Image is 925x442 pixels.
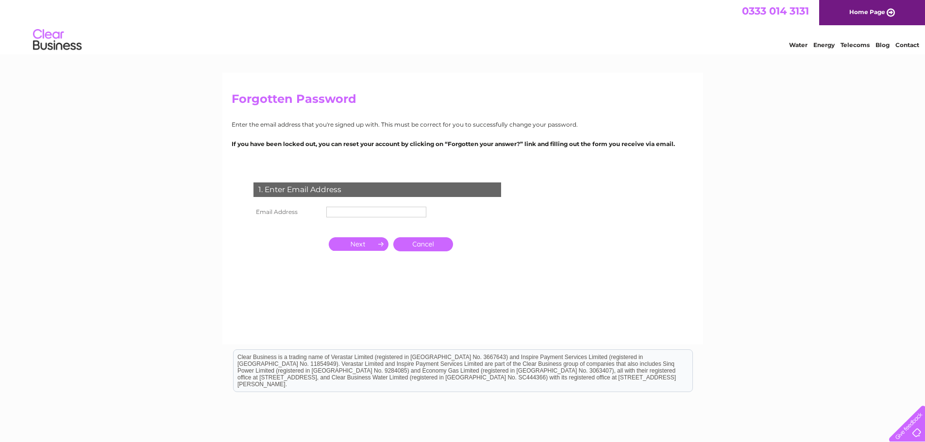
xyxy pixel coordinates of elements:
a: Energy [813,41,835,49]
p: If you have been locked out, you can reset your account by clicking on “Forgotten your answer?” l... [232,139,694,148]
div: 1. Enter Email Address [253,182,501,197]
a: 0333 014 3131 [742,5,809,17]
a: Cancel [393,237,453,251]
th: Email Address [251,204,324,220]
a: Blog [875,41,890,49]
div: Clear Business is a trading name of Verastar Limited (registered in [GEOGRAPHIC_DATA] No. 3667643... [234,5,692,47]
a: Contact [895,41,919,49]
h2: Forgotten Password [232,92,694,111]
a: Water [789,41,807,49]
img: logo.png [33,25,82,55]
a: Telecoms [841,41,870,49]
p: Enter the email address that you're signed up with. This must be correct for you to successfully ... [232,120,694,129]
